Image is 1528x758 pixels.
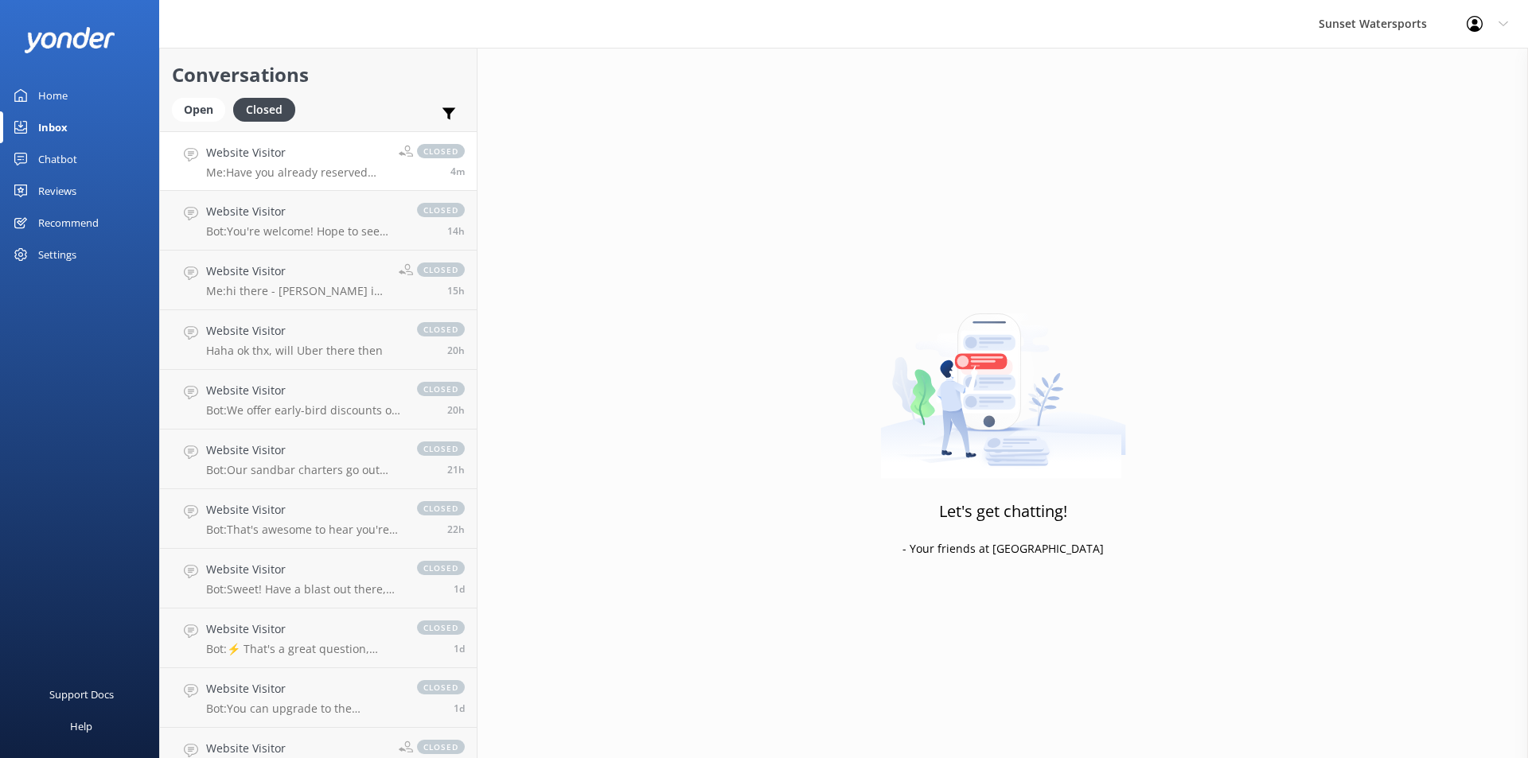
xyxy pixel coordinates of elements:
[902,540,1104,558] p: - Your friends at [GEOGRAPHIC_DATA]
[417,561,465,575] span: closed
[939,499,1067,524] h3: Let's get chatting!
[38,239,76,270] div: Settings
[49,678,114,710] div: Support Docs
[206,262,387,280] h4: Website Visitor
[454,642,465,655] span: Sep 08 2025 02:14am (UTC -05:00) America/Cancun
[160,251,477,310] a: Website VisitorMe:hi there - [PERSON_NAME] in our office, following on from our VA - When are you...
[160,191,477,251] a: Website VisitorBot:You're welcome! Hope to see you out on the water soon! 🌊closed14h
[206,144,387,161] h4: Website Visitor
[417,620,465,635] span: closed
[417,144,465,158] span: closed
[206,203,401,220] h4: Website Visitor
[447,403,465,417] span: Sep 08 2025 02:12pm (UTC -05:00) America/Cancun
[206,165,387,180] p: Me: Have you already reserved your trip?
[38,80,68,111] div: Home
[172,98,225,122] div: Open
[206,224,401,239] p: Bot: You're welcome! Hope to see you out on the water soon! 🌊
[880,280,1126,479] img: artwork of a man stealing a conversation from at giant smartphone
[417,382,465,396] span: closed
[38,207,99,239] div: Recommend
[172,60,465,90] h2: Conversations
[160,370,477,430] a: Website VisitorBot:We offer early-bird discounts on all of our morning trips! When you book direc...
[160,430,477,489] a: Website VisitorBot:Our sandbar charters go out just about every day of the year, weather permitti...
[450,165,465,178] span: Sep 09 2025 10:27am (UTC -05:00) America/Cancun
[38,111,68,143] div: Inbox
[417,740,465,754] span: closed
[206,561,401,578] h4: Website Visitor
[160,549,477,608] a: Website VisitorBot:Sweet! Have a blast out there, and enjoy every moment of your adventure! If an...
[447,284,465,297] span: Sep 08 2025 07:05pm (UTC -05:00) America/Cancun
[38,143,77,175] div: Chatbot
[70,710,92,742] div: Help
[160,668,477,728] a: Website VisitorBot:You can upgrade to the Premium Liquor Package for $19.95, which gives you unli...
[160,310,477,370] a: Website VisitorHaha ok thx, will Uber there thenclosed20h
[447,523,465,536] span: Sep 08 2025 12:28pm (UTC -05:00) America/Cancun
[206,620,401,638] h4: Website Visitor
[24,27,115,53] img: yonder-white-logo.png
[233,98,295,122] div: Closed
[206,523,401,537] p: Bot: That's awesome to hear you're coming back! For returning guest discounts, give our office a ...
[447,463,465,476] span: Sep 08 2025 12:41pm (UTC -05:00) America/Cancun
[206,582,401,597] p: Bot: Sweet! Have a blast out there, and enjoy every moment of your adventure! If anything else co...
[38,175,76,207] div: Reviews
[206,740,387,757] h4: Website Visitor
[417,441,465,456] span: closed
[160,608,477,668] a: Website VisitorBot:⚡ That's a great question, unfortunately I do not know the answer. I'm going t...
[206,680,401,698] h4: Website Visitor
[447,344,465,357] span: Sep 08 2025 02:20pm (UTC -05:00) America/Cancun
[447,224,465,238] span: Sep 08 2025 07:35pm (UTC -05:00) America/Cancun
[172,100,233,118] a: Open
[206,382,401,399] h4: Website Visitor
[206,284,387,298] p: Me: hi there - [PERSON_NAME] in our office, following on from our VA - When are you looking to go...
[233,100,303,118] a: Closed
[417,262,465,277] span: closed
[206,702,401,716] p: Bot: You can upgrade to the Premium Liquor Package for $19.95, which gives you unlimited mixed dr...
[206,322,383,340] h4: Website Visitor
[454,582,465,596] span: Sep 08 2025 08:58am (UTC -05:00) America/Cancun
[206,403,401,418] p: Bot: We offer early-bird discounts on all of our morning trips! When you book directly with us, w...
[206,501,401,519] h4: Website Visitor
[160,489,477,549] a: Website VisitorBot:That's awesome to hear you're coming back! For returning guest discounts, give...
[206,642,401,656] p: Bot: ⚡ That's a great question, unfortunately I do not know the answer. I'm going to reach out to...
[160,131,477,191] a: Website VisitorMe:Have you already reserved your trip?closed4m
[417,501,465,515] span: closed
[417,680,465,694] span: closed
[206,344,383,358] p: Haha ok thx, will Uber there then
[454,702,465,715] span: Sep 07 2025 09:25pm (UTC -05:00) America/Cancun
[417,322,465,336] span: closed
[206,441,401,459] h4: Website Visitor
[206,463,401,477] p: Bot: Our sandbar charters go out just about every day of the year, weather permitting. For the la...
[417,203,465,217] span: closed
